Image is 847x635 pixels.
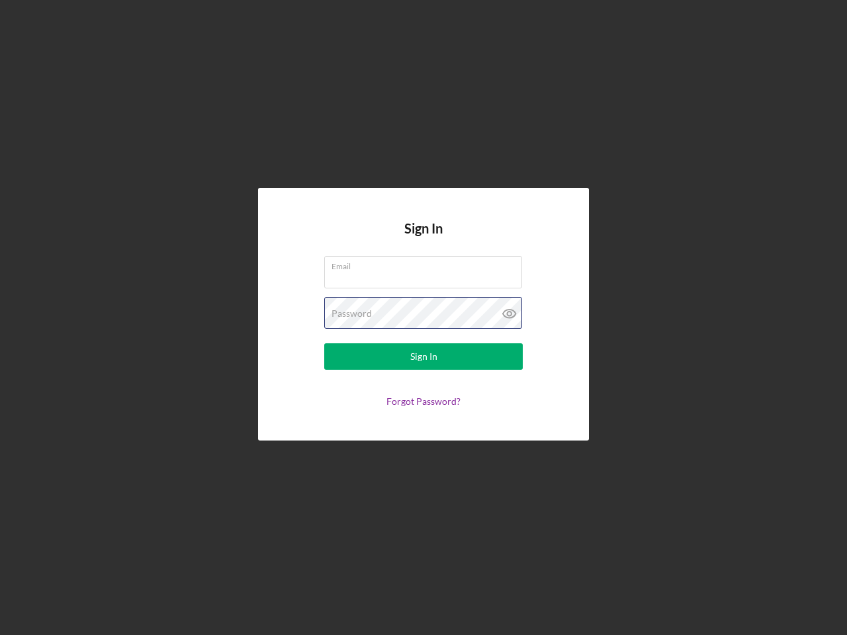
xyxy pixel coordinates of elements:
[332,257,522,271] label: Email
[324,343,523,370] button: Sign In
[404,221,443,256] h4: Sign In
[386,396,461,407] a: Forgot Password?
[332,308,372,319] label: Password
[410,343,437,370] div: Sign In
